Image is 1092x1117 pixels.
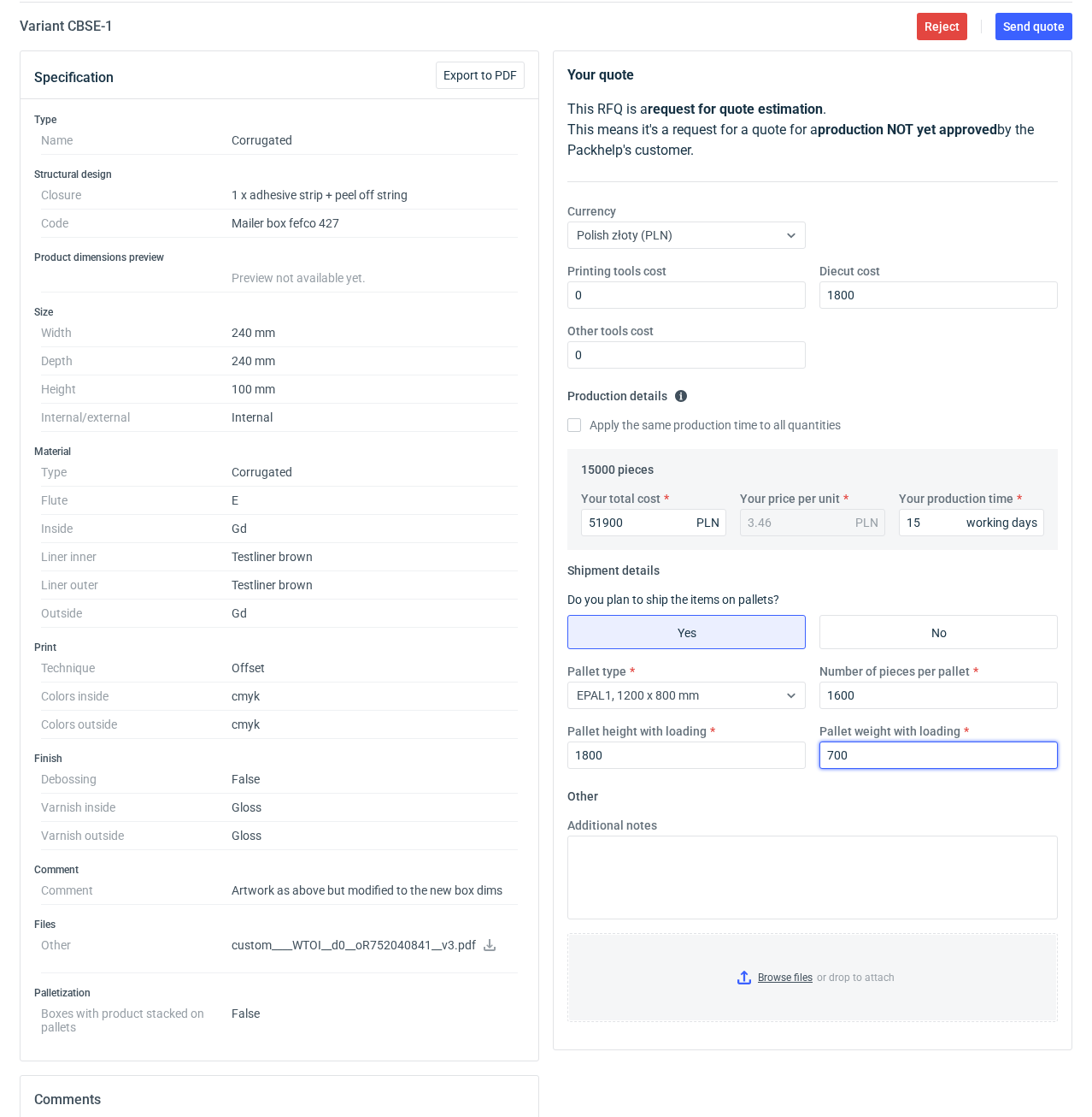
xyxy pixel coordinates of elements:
dd: 100 mm [232,375,518,404]
label: Number of pieces per pallet [819,663,970,680]
label: Apply the same production time to all quantities [567,417,841,434]
dt: Colors outside [41,711,232,739]
dd: Gd [232,600,518,628]
input: 0 [567,742,806,769]
input: 0 [567,341,806,369]
legend: Shipment details [567,557,660,577]
dd: E [232,487,518,515]
dt: Technique [41,654,232,683]
dt: Comment [41,877,232,905]
label: Pallet height with loading [567,723,707,740]
span: Export to PDF [443,69,517,81]
dd: Gloss [232,822,518,850]
input: 0 [899,509,1044,536]
h3: Size [34,305,525,319]
dd: Artwork as above but modified to the new box dims [232,877,518,905]
span: EPAL1, 1200 x 800 mm [577,689,699,702]
h3: Palletization [34,986,525,1000]
h3: Material [34,445,525,458]
h3: Print [34,641,525,654]
dd: Corrugated [232,458,518,487]
h3: Structural design [34,168,525,181]
input: 0 [819,682,1058,709]
label: Yes [567,615,806,649]
div: PLN [855,514,878,531]
dt: Other [41,931,232,973]
h3: Type [34,113,525,127]
dd: False [232,765,518,794]
strong: production NOT yet approved [818,121,997,138]
p: This RFQ is a . This means it's a request for a quote for a by the Packhelp's customer. [567,99,1058,161]
dt: Debossing [41,765,232,794]
button: Send quote [995,13,1072,40]
dd: Gd [232,515,518,543]
dt: Inside [41,515,232,543]
label: Do you plan to ship the items on pallets? [567,593,779,606]
h3: Files [34,918,525,931]
dd: 240 mm [232,319,518,347]
dt: Code [41,210,232,238]
input: 0 [819,281,1058,309]
label: or drop to attach [568,934,1057,1021]
strong: Your quote [567,67,634,83]
h2: Comments [34,1090,525,1110]
dt: Type [41,458,232,487]
dd: Testliner brown [232,571,518,600]
legend: Production details [567,382,688,403]
strong: request for quote estimation [648,101,823,117]
span: Polish złoty (PLN) [577,228,672,242]
h3: Finish [34,752,525,765]
input: 0 [581,509,726,536]
span: Reject [925,21,960,33]
dd: cmyk [232,683,518,711]
label: Additional notes [567,817,657,834]
label: Pallet type [567,663,626,680]
label: Your production time [899,490,1013,507]
dt: Colors inside [41,683,232,711]
dt: Liner outer [41,571,232,600]
button: Reject [917,13,967,40]
dt: Boxes with product stacked on pallets [41,1000,232,1034]
dd: 1 x adhesive strip + peel off string [232,181,518,210]
dd: 240 mm [232,347,518,375]
h3: Product dimensions preview [34,251,525,264]
dt: Height [41,375,232,404]
span: Send quote [1003,21,1065,33]
div: working days [966,514,1037,531]
button: Export to PDF [436,62,525,89]
label: No [819,615,1058,649]
dd: cmyk [232,711,518,739]
input: 0 [567,281,806,309]
dd: Internal [232,404,518,432]
legend: 15000 pieces [581,456,654,476]
dt: Varnish inside [41,794,232,822]
button: Specification [34,57,114,98]
dd: Testliner brown [232,543,518,571]
dd: False [232,1000,518,1034]
dt: Outside [41,600,232,628]
label: Other tools cost [567,322,654,340]
h2: Variant CBSE - 1 [20,16,113,37]
dt: Closure [41,181,232,210]
h3: Comment [34,863,525,877]
legend: Other [567,783,598,803]
label: Your price per unit [740,490,840,507]
div: PLN [696,514,719,531]
label: Pallet weight with loading [819,723,960,740]
dt: Flute [41,487,232,515]
input: 0 [819,742,1058,769]
label: Diecut cost [819,263,880,280]
dt: Internal/external [41,404,232,432]
dt: Width [41,319,232,347]
dt: Depth [41,347,232,375]
span: Preview not available yet. [232,271,366,285]
dt: Name [41,127,232,155]
label: Your total cost [581,490,660,507]
dd: Corrugated [232,127,518,155]
dd: Gloss [232,794,518,822]
dd: Mailer box fefco 427 [232,210,518,238]
dd: Offset [232,654,518,683]
label: Currency [567,203,616,220]
label: Printing tools cost [567,263,666,280]
p: custom____WTOI__d0__oR752040841__v3.pdf [232,938,518,954]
